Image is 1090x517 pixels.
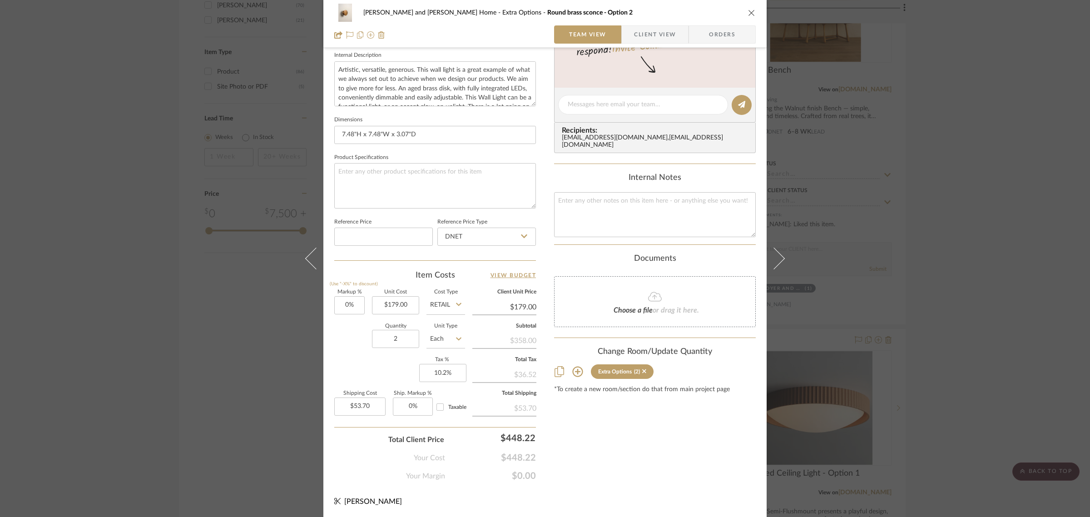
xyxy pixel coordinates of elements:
label: Unit Cost [372,290,419,294]
span: Client View [634,25,676,44]
span: Choose a file [614,307,653,314]
div: Documents [554,254,756,264]
a: View Budget [490,270,536,281]
label: Markup % [334,290,365,294]
label: Total Tax [472,358,536,362]
span: $0.00 [445,471,536,482]
span: Extra Options [502,10,547,16]
label: Reference Price Type [437,220,487,224]
span: [PERSON_NAME] and [PERSON_NAME] Home [363,10,502,16]
label: Ship. Markup % [393,391,433,396]
span: Your Margin [406,471,445,482]
span: Taxable [448,404,466,410]
span: $448.22 [445,452,536,463]
span: [PERSON_NAME] [344,498,402,505]
span: Orders [699,25,745,44]
button: close [748,9,756,17]
label: Cost Type [426,290,465,294]
span: Your Cost [414,452,445,463]
img: Remove from project [378,31,385,39]
div: Item Costs [334,270,536,281]
div: Extra Options [598,368,632,375]
div: $36.52 [472,366,536,382]
input: Enter the dimensions of this item [334,126,536,144]
label: Product Specifications [334,155,388,160]
div: (2) [634,368,640,375]
div: $53.70 [472,399,536,416]
label: Tax % [419,358,465,362]
img: 779e4ca4-16f1-4515-96d7-674aeedcabd6_48x40.jpg [334,4,356,22]
label: Total Shipping [472,391,536,396]
span: Team View [569,25,606,44]
label: Client Unit Price [472,290,536,294]
label: Quantity [372,324,419,328]
div: *To create a new room/section do that from main project page [554,386,756,393]
span: Recipients: [562,126,752,134]
div: $448.22 [449,429,540,447]
div: Internal Notes [554,173,756,183]
label: Subtotal [472,324,536,328]
label: Dimensions [334,118,362,122]
span: Round brass sconce - Option 2 [547,10,633,16]
label: Reference Price [334,220,372,224]
div: [EMAIL_ADDRESS][DOMAIN_NAME] , [EMAIL_ADDRESS][DOMAIN_NAME] [562,134,752,149]
label: Shipping Cost [334,391,386,396]
div: $358.00 [472,332,536,348]
div: Change Room/Update Quantity [554,347,756,357]
span: or drag it here. [653,307,699,314]
label: Internal Description [334,53,381,58]
span: Total Client Price [388,434,444,445]
label: Unit Type [426,324,465,328]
